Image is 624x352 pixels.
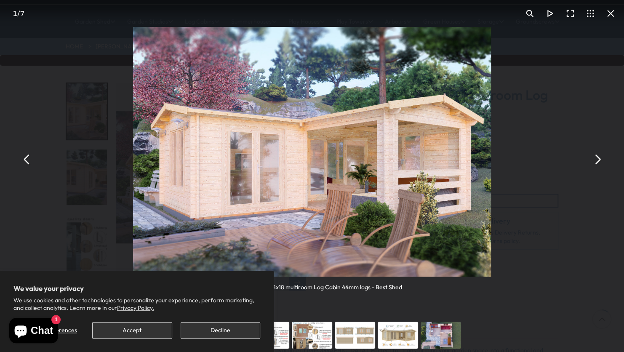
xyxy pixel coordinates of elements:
h2: We value your privacy [13,284,260,293]
button: Decline [181,322,260,339]
a: Privacy Policy. [117,304,154,312]
button: Accept [92,322,172,339]
div: [PERSON_NAME] 18x18 multiroom Log Cabin 44mm logs - Best Shed [222,277,402,291]
button: Close [600,3,621,24]
span: 7 [20,9,24,18]
p: We use cookies and other technologies to personalize your experience, perform marketing, and coll... [13,296,260,312]
div: / [3,3,34,24]
button: Toggle zoom level [520,3,540,24]
button: Next [587,149,607,169]
span: 1 [13,9,17,18]
inbox-online-store-chat: Shopify online store chat [7,318,61,345]
button: Previous [17,149,37,169]
button: Toggle thumbnails [580,3,600,24]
